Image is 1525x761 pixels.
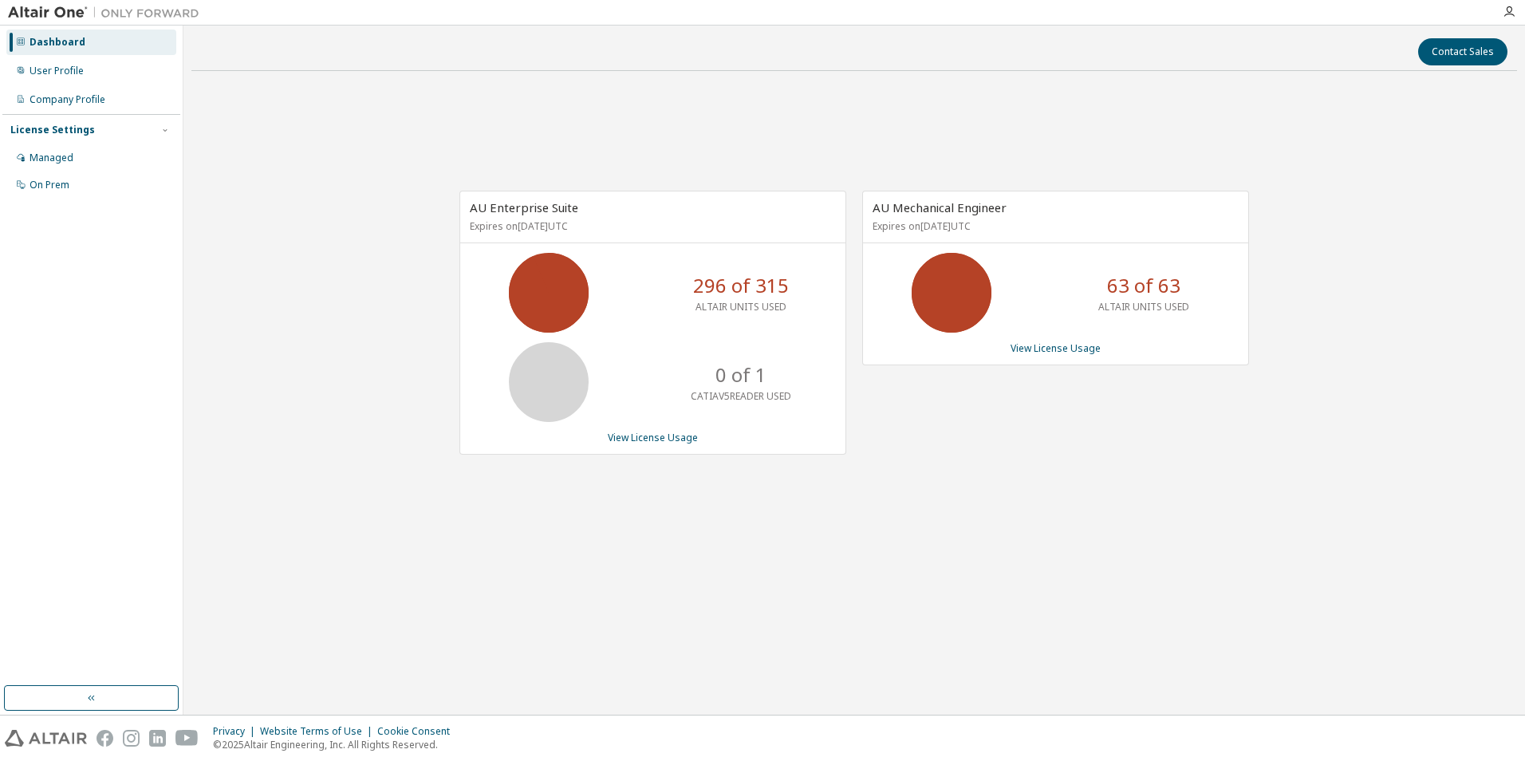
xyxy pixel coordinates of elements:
p: ALTAIR UNITS USED [1098,300,1189,313]
div: On Prem [30,179,69,191]
a: View License Usage [608,431,698,444]
img: youtube.svg [175,730,199,747]
div: Company Profile [30,93,105,106]
p: Expires on [DATE] UTC [470,219,832,233]
button: Contact Sales [1418,38,1507,65]
div: User Profile [30,65,84,77]
p: © 2025 Altair Engineering, Inc. All Rights Reserved. [213,738,459,751]
span: AU Mechanical Engineer [873,199,1007,215]
div: Cookie Consent [377,725,459,738]
p: CATIAV5READER USED [691,389,791,403]
img: facebook.svg [97,730,113,747]
p: 0 of 1 [715,361,766,388]
div: Website Terms of Use [260,725,377,738]
img: Altair One [8,5,207,21]
div: Dashboard [30,36,85,49]
div: Privacy [213,725,260,738]
span: AU Enterprise Suite [470,199,578,215]
img: instagram.svg [123,730,140,747]
p: ALTAIR UNITS USED [696,300,786,313]
img: altair_logo.svg [5,730,87,747]
p: 63 of 63 [1107,272,1180,299]
a: View License Usage [1011,341,1101,355]
div: Managed [30,152,73,164]
p: Expires on [DATE] UTC [873,219,1235,233]
p: 296 of 315 [693,272,789,299]
div: License Settings [10,124,95,136]
img: linkedin.svg [149,730,166,747]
